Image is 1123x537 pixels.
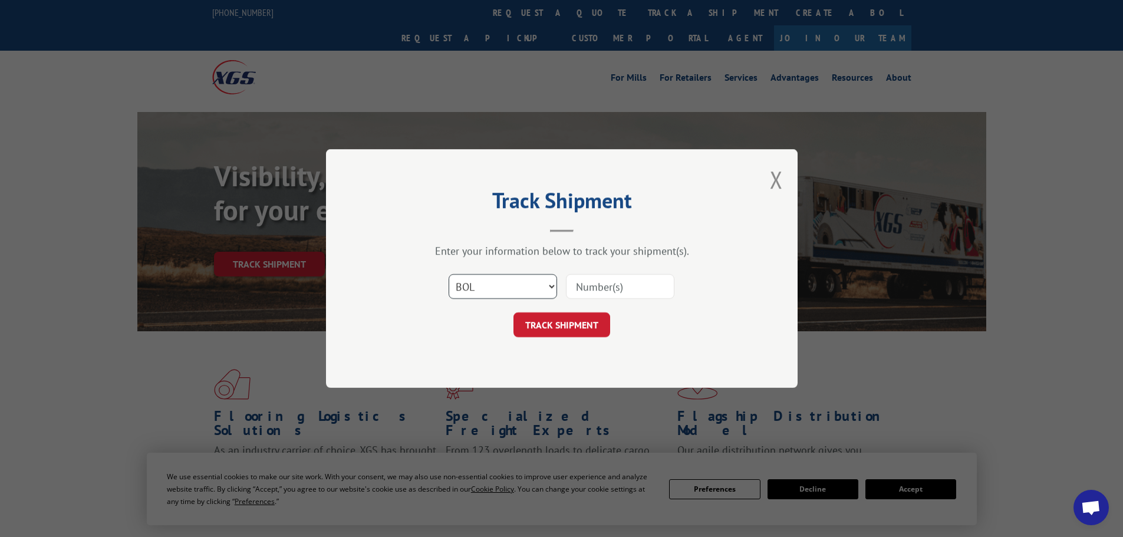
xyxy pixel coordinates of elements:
div: Enter your information below to track your shipment(s). [385,244,739,258]
button: TRACK SHIPMENT [513,312,610,337]
a: Open chat [1073,490,1109,525]
input: Number(s) [566,274,674,299]
h2: Track Shipment [385,192,739,215]
button: Close modal [770,164,783,195]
